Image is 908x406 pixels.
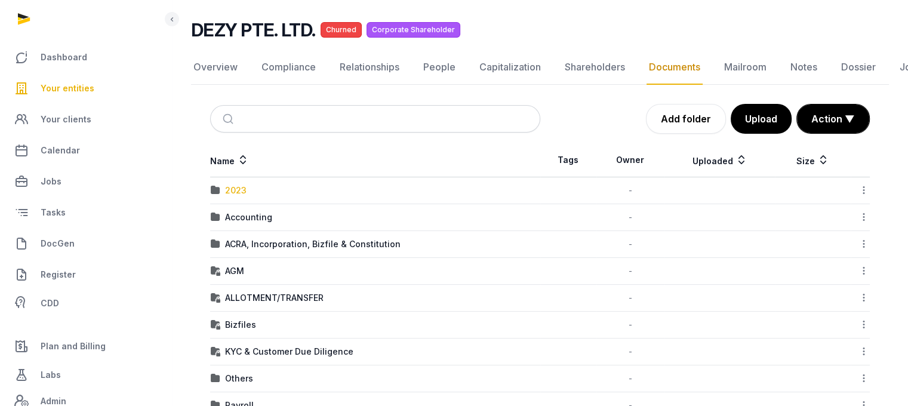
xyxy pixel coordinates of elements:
button: Upload [731,104,792,134]
img: folder-locked-icon.svg [211,293,220,303]
span: Dashboard [41,50,87,64]
span: Register [41,267,76,282]
button: Action ▼ [797,104,869,133]
th: Name [210,143,540,177]
div: Others [225,373,253,385]
img: folder.svg [211,213,220,222]
td: - [596,339,664,365]
a: Compliance [259,50,318,85]
td: - [596,258,664,285]
img: folder.svg [211,239,220,249]
a: Jobs [10,167,162,196]
a: Capitalization [477,50,543,85]
div: Accounting [225,211,272,223]
a: People [421,50,458,85]
th: Tags [540,143,596,177]
span: Your clients [41,112,91,127]
a: Dashboard [10,43,162,72]
td: - [596,177,664,204]
a: Your clients [10,105,162,134]
a: Documents [647,50,703,85]
div: Bizfiles [225,319,256,331]
th: Owner [596,143,664,177]
a: Relationships [337,50,402,85]
img: folder.svg [211,374,220,383]
h2: DEZY PTE. LTD. [191,19,316,41]
td: - [596,204,664,231]
td: - [596,312,664,339]
div: KYC & Customer Due Diligence [225,346,353,358]
span: Tasks [41,205,66,220]
img: folder.svg [211,186,220,195]
span: Plan and Billing [41,339,106,353]
span: Corporate Shareholder [367,22,460,38]
img: folder-locked-icon.svg [211,347,220,356]
a: Notes [788,50,820,85]
a: Overview [191,50,240,85]
a: Add folder [646,104,726,134]
div: ACRA, Incorporation, Bizfile & Constitution [225,238,401,250]
span: CDD [41,296,59,310]
span: Jobs [41,174,61,189]
a: Plan and Billing [10,332,162,361]
td: - [596,365,664,392]
a: DocGen [10,229,162,258]
th: Uploaded [664,143,775,177]
a: Labs [10,361,162,389]
button: Submit [216,106,244,132]
a: Tasks [10,198,162,227]
span: DocGen [41,236,75,251]
td: - [596,231,664,258]
span: Your entities [41,81,94,96]
a: Your entities [10,74,162,103]
span: Labs [41,368,61,382]
a: Shareholders [562,50,627,85]
a: Mailroom [722,50,769,85]
nav: Tabs [191,50,889,85]
a: Dossier [839,50,878,85]
a: Register [10,260,162,289]
th: Size [775,143,851,177]
img: folder-locked-icon.svg [211,266,220,276]
a: CDD [10,291,162,315]
div: 2023 [225,184,247,196]
td: - [596,285,664,312]
span: Calendar [41,143,80,158]
span: Churned [321,22,362,38]
img: folder-locked-icon.svg [211,320,220,330]
div: AGM [225,265,244,277]
div: ALLOTMENT/TRANSFER [225,292,324,304]
a: Calendar [10,136,162,165]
